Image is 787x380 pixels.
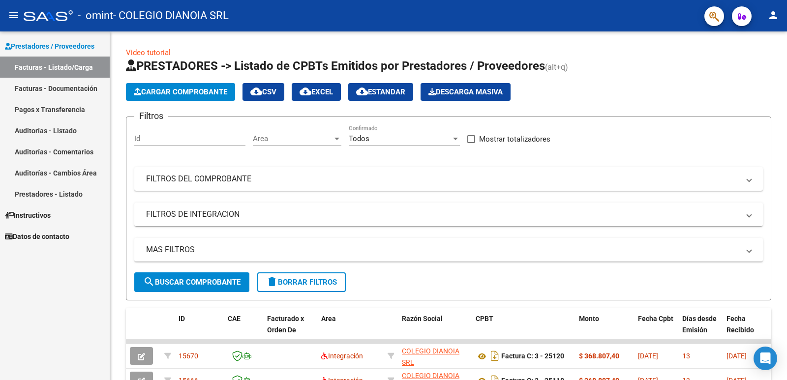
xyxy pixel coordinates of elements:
span: Instructivos [5,210,51,221]
div: Open Intercom Messenger [754,347,777,370]
mat-icon: menu [8,9,20,21]
span: - COLEGIO DIANOIA SRL [113,5,229,27]
mat-icon: cloud_download [250,86,262,97]
span: Estandar [356,88,405,96]
span: Area [321,315,336,322]
mat-icon: cloud_download [356,86,368,97]
mat-panel-title: FILTROS DE INTEGRACION [146,209,739,220]
datatable-header-cell: CPBT [472,308,575,351]
span: Monto [579,315,599,322]
mat-panel-title: FILTROS DEL COMPROBANTE [146,174,739,184]
mat-panel-title: MAS FILTROS [146,244,739,255]
button: Estandar [348,83,413,101]
button: Cargar Comprobante [126,83,235,101]
datatable-header-cell: Razón Social [398,308,472,351]
span: Area [253,134,333,143]
span: - omint [78,5,113,27]
span: Fecha Cpbt [638,315,673,322]
datatable-header-cell: Facturado x Orden De [263,308,317,351]
span: Fecha Recibido [726,315,754,334]
button: Buscar Comprobante [134,272,249,292]
strong: Factura C: 3 - 25120 [501,352,564,360]
datatable-header-cell: Días desde Emisión [678,308,723,351]
datatable-header-cell: Fecha Recibido [723,308,767,351]
span: COLEGIO DIANOIA SRL [402,347,459,366]
datatable-header-cell: CAE [224,308,263,351]
h3: Filtros [134,109,168,123]
a: Video tutorial [126,48,171,57]
mat-icon: search [143,276,155,288]
span: Buscar Comprobante [143,278,241,287]
div: 30707234918 [402,346,468,366]
span: (alt+q) [545,62,568,72]
span: 15670 [179,352,198,360]
app-download-masive: Descarga masiva de comprobantes (adjuntos) [421,83,511,101]
span: Días desde Emisión [682,315,717,334]
span: CSV [250,88,276,96]
span: [DATE] [726,352,747,360]
mat-icon: cloud_download [300,86,311,97]
span: Facturado x Orden De [267,315,304,334]
button: Borrar Filtros [257,272,346,292]
span: Descarga Masiva [428,88,503,96]
strong: $ 368.807,40 [579,352,619,360]
button: CSV [242,83,284,101]
span: CAE [228,315,241,322]
button: EXCEL [292,83,341,101]
span: Integración [321,352,363,360]
button: Descarga Masiva [421,83,511,101]
span: CPBT [476,315,493,322]
span: Prestadores / Proveedores [5,41,94,52]
mat-expansion-panel-header: MAS FILTROS [134,238,763,262]
i: Descargar documento [488,348,501,364]
mat-icon: person [767,9,779,21]
span: Borrar Filtros [266,278,337,287]
mat-icon: delete [266,276,278,288]
span: EXCEL [300,88,333,96]
span: Razón Social [402,315,443,322]
span: Datos de contacto [5,231,69,242]
datatable-header-cell: Fecha Cpbt [634,308,678,351]
span: PRESTADORES -> Listado de CPBTs Emitidos por Prestadores / Proveedores [126,59,545,73]
mat-expansion-panel-header: FILTROS DEL COMPROBANTE [134,167,763,191]
datatable-header-cell: Area [317,308,384,351]
span: [DATE] [638,352,658,360]
span: 13 [682,352,690,360]
mat-expansion-panel-header: FILTROS DE INTEGRACION [134,203,763,226]
span: Mostrar totalizadores [479,133,550,145]
span: ID [179,315,185,322]
datatable-header-cell: Monto [575,308,634,351]
datatable-header-cell: ID [175,308,224,351]
span: Todos [349,134,369,143]
span: Cargar Comprobante [134,88,227,96]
